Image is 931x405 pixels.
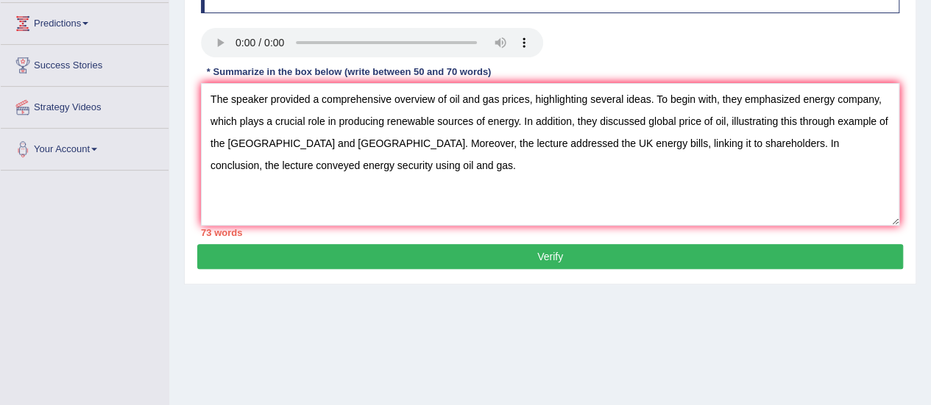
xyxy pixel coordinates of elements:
button: Verify [197,244,903,269]
a: Strategy Videos [1,87,169,123]
a: Your Account [1,129,169,165]
div: 73 words [201,226,899,240]
div: * Summarize in the box below (write between 50 and 70 words) [201,65,497,79]
a: Predictions [1,3,169,40]
a: Success Stories [1,45,169,82]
